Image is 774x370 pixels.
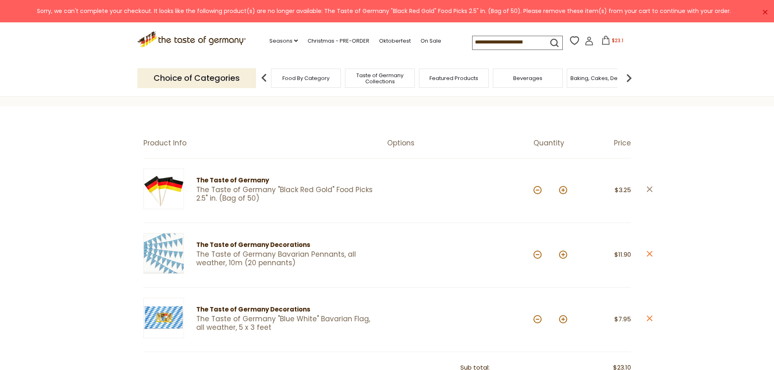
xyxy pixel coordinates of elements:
div: Options [387,139,533,147]
div: The Taste of Germany Decorations [196,240,373,250]
img: The Taste of Germany Bavarian Pennants, all weather, 10m (20 pennants) [143,233,184,274]
a: Featured Products [429,75,478,81]
div: The Taste of Germany Decorations [196,305,373,315]
a: Food By Category [282,75,330,81]
img: The Taste of Germany "Black Red Gold" Food Picks 2.5" in. (Bag of 50) [143,169,184,209]
a: × [763,10,767,15]
a: The Taste of Germany "Black Red Gold" Food Picks 2.5" in. (Bag of 50) [196,186,373,203]
button: $23.1 [595,36,630,48]
span: $3.25 [615,186,631,194]
span: $11.90 [614,250,631,259]
a: Christmas - PRE-ORDER [308,37,369,45]
a: Oktoberfest [379,37,411,45]
img: previous arrow [256,70,272,86]
img: The Taste of Germany "Blue White" Bavarian Flag, all weather, 5 x 3 feet [143,298,184,338]
p: Choice of Categories [137,68,256,88]
a: Beverages [513,75,542,81]
a: The Taste of Germany Bavarian Pennants, all weather, 10m (20 pennants) [196,250,373,268]
a: Baking, Cakes, Desserts [570,75,633,81]
a: Seasons [269,37,298,45]
div: Product Info [143,139,387,147]
a: The Taste of Germany "Blue White" Bavarian Flag, all weather, 5 x 3 feet [196,315,373,332]
div: Price [582,139,631,147]
div: The Taste of Germany [196,175,373,186]
span: $7.95 [614,315,631,323]
span: $23.1 [612,37,623,44]
div: Sorry, we can't complete your checkout. It looks like the following product(s) are no longer avai... [7,6,761,16]
div: Quantity [533,139,582,147]
a: Taste of Germany Collections [347,72,412,84]
a: On Sale [421,37,441,45]
img: next arrow [621,70,637,86]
